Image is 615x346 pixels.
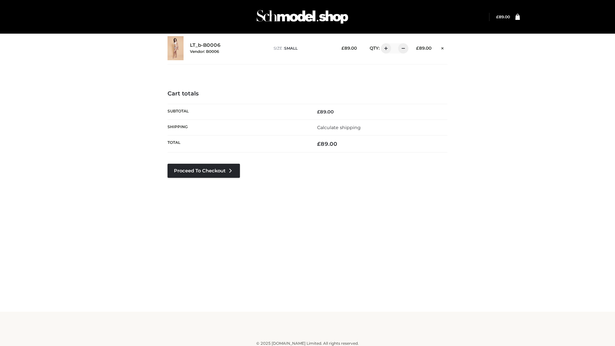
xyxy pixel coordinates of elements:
th: Total [168,136,307,152]
span: £ [496,14,499,19]
a: Proceed to Checkout [168,164,240,178]
img: Schmodel Admin 964 [254,4,350,29]
bdi: 89.00 [496,14,510,19]
p: size : [274,45,332,51]
span: £ [416,45,419,51]
th: Shipping [168,119,307,135]
div: QTY: [363,43,406,54]
small: Vendor: B0006 [190,49,219,54]
span: £ [317,141,321,147]
th: Subtotal [168,104,307,119]
bdi: 89.00 [317,141,337,147]
a: Remove this item [438,43,447,52]
bdi: 89.00 [317,109,334,115]
span: £ [317,109,320,115]
a: £89.00 [496,14,510,19]
img: LT_b-B0006 - SMALL [168,36,184,60]
span: SMALL [284,46,298,51]
bdi: 89.00 [416,45,431,51]
h4: Cart totals [168,90,447,97]
a: LT_b-B0006 [190,42,221,48]
span: £ [341,45,344,51]
a: Calculate shipping [317,125,361,130]
bdi: 89.00 [341,45,357,51]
